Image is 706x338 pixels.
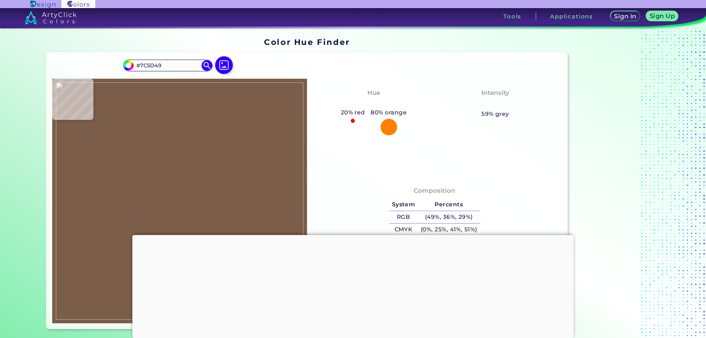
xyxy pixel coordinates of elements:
h4: Composition [414,185,455,196]
h5: System [389,199,418,211]
img: ArtyClick Design logo [31,1,55,8]
h5: Percents [418,199,480,211]
img: 45bb62fd-f0fa-4409-b01b-881a10df0959 [56,82,303,320]
iframe: Advertisement [571,35,663,332]
img: logo_artyclick_colors_white.svg [25,11,76,24]
h5: 20% red [338,108,368,117]
img: icon picture [215,56,233,74]
h3: Pastel [482,99,509,108]
h5: Sign In [615,14,635,19]
h4: Intensity [481,88,509,98]
h3: Reddish Orange [343,99,405,108]
input: type color.. [133,60,202,70]
h5: (49%, 36%, 29%) [418,211,480,223]
h4: Hue [367,88,380,98]
a: Sign Up [648,12,677,21]
a: Sign In [612,12,639,21]
h1: Color Hue Finder [264,36,350,47]
h5: 59% grey [481,109,509,119]
h5: (0%, 25%, 41%, 51%) [418,224,480,236]
h5: RGB [389,211,418,223]
iframe: Advertisement [132,235,574,336]
h3: Tools [503,14,521,19]
img: icon search [202,60,213,71]
h5: CMYK [389,224,418,236]
h5: 80% orange [368,108,410,117]
h3: Applications [550,14,593,19]
h5: Sign Up [651,13,674,19]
